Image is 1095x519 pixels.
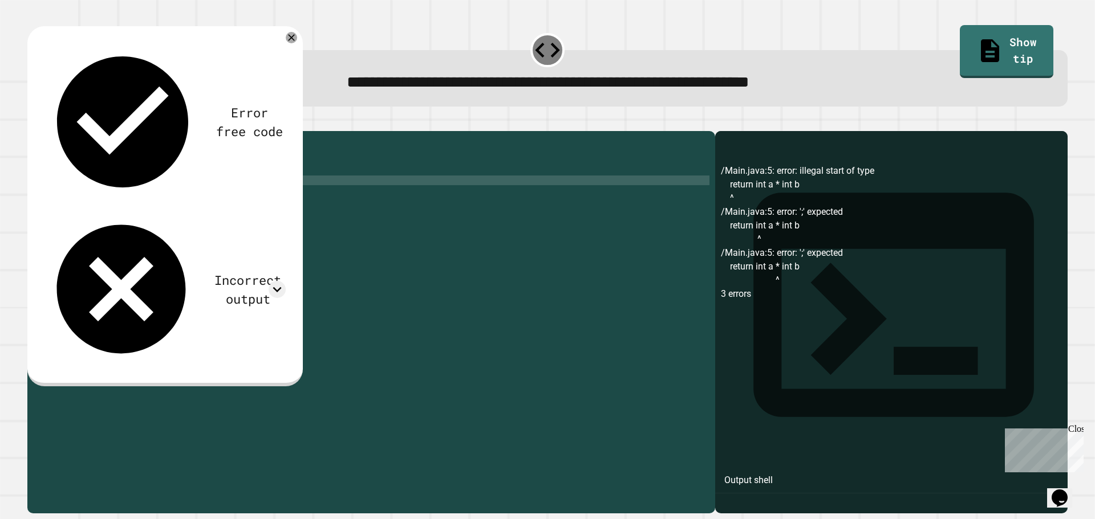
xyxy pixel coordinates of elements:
div: Error free code [213,103,286,141]
a: Show tip [960,25,1053,77]
div: Chat with us now!Close [5,5,79,72]
div: Incorrect output [210,271,286,308]
div: /Main.java:5: error: illegal start of type return int a * int b ^ /Main.java:5: error: ';' expect... [721,164,1062,513]
iframe: chat widget [1047,473,1084,508]
iframe: chat widget [1000,424,1084,472]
